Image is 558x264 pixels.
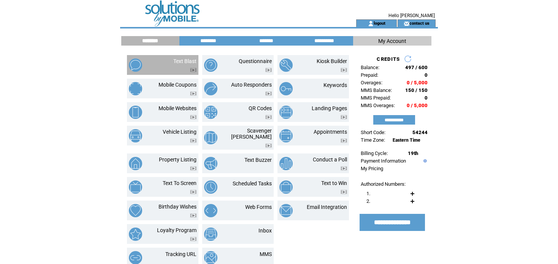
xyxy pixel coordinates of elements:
img: video.png [190,166,197,171]
img: video.png [265,115,272,119]
img: video.png [190,115,197,119]
img: video.png [265,144,272,148]
a: Mobile Coupons [159,82,197,88]
img: qr-codes.png [204,106,217,119]
a: Property Listing [159,157,197,163]
a: Text To Screen [163,180,197,186]
img: questionnaire.png [204,58,217,72]
img: text-to-screen.png [129,180,142,194]
span: 0 / 5,000 [407,103,428,108]
span: Prepaid: [361,72,378,78]
a: QR Codes [249,105,272,111]
a: MMS [260,251,272,257]
span: 0 [425,95,428,101]
img: loyalty-program.png [129,228,142,241]
a: Scavenger [PERSON_NAME] [231,128,272,140]
img: video.png [341,166,347,171]
a: Text Buzzer [244,157,272,163]
img: video.png [190,139,197,143]
img: video.png [265,68,272,72]
img: keywords.png [279,82,293,95]
a: Web Forms [245,204,272,210]
a: Text to Win [321,180,347,186]
a: Landing Pages [312,105,347,111]
a: Birthday Wishes [159,204,197,210]
img: kiosk-builder.png [279,58,293,72]
a: Vehicle Listing [163,129,197,135]
img: vehicle-listing.png [129,129,142,142]
img: property-listing.png [129,157,142,170]
a: Auto Responders [231,82,272,88]
img: account_icon.gif [368,21,374,27]
span: Hello [PERSON_NAME] [388,13,435,18]
a: Mobile Websites [159,105,197,111]
span: Time Zone: [361,137,385,143]
img: birthday-wishes.png [129,204,142,217]
img: contact_us_icon.gif [404,21,409,27]
span: MMS Prepaid: [361,95,391,101]
img: web-forms.png [204,204,217,217]
img: text-buzzer.png [204,157,217,170]
img: text-blast.png [129,58,142,72]
span: MMS Overages: [361,103,395,108]
img: email-integration.png [279,204,293,217]
img: inbox.png [204,228,217,241]
a: Email Integration [307,204,347,210]
img: help.gif [422,159,427,163]
img: conduct-a-poll.png [279,157,293,170]
a: Inbox [258,228,272,234]
a: Loyalty Program [157,227,197,233]
img: scavenger-hunt.png [204,131,217,144]
span: 2. [366,198,370,204]
a: Keywords [323,82,347,88]
span: 54244 [412,130,428,135]
a: Payment Information [361,158,406,164]
a: Text Blast [173,58,197,64]
span: Short Code: [361,130,385,135]
span: 0 / 5,000 [407,80,428,85]
img: appointments.png [279,129,293,142]
a: Tracking URL [165,251,197,257]
span: 19th [408,150,418,156]
a: Questionnaire [239,58,272,64]
span: 497 / 600 [405,65,428,70]
img: video.png [190,213,197,218]
img: mobile-websites.png [129,106,142,119]
img: video.png [341,115,347,119]
img: video.png [341,190,347,194]
span: Balance: [361,65,379,70]
img: auto-responders.png [204,82,217,95]
img: landing-pages.png [279,106,293,119]
a: My Pricing [361,166,383,171]
a: Scheduled Tasks [233,180,272,187]
a: Conduct a Poll [313,157,347,163]
img: video.png [265,92,272,96]
span: Billing Cycle: [361,150,388,156]
span: Overages: [361,80,382,85]
a: Appointments [314,129,347,135]
span: 1. [366,191,370,196]
img: scheduled-tasks.png [204,180,217,194]
a: logout [374,21,385,25]
a: Kiosk Builder [317,58,347,64]
span: MMS Balance: [361,87,392,93]
span: Eastern Time [393,138,420,143]
img: video.png [190,190,197,194]
span: 0 [425,72,428,78]
img: video.png [341,139,347,143]
img: text-to-win.png [279,180,293,194]
img: mobile-coupons.png [129,82,142,95]
img: video.png [190,237,197,241]
span: My Account [378,38,406,44]
img: video.png [190,92,197,96]
img: video.png [190,68,197,72]
span: CREDITS [377,56,400,62]
a: contact us [409,21,430,25]
img: video.png [341,68,347,72]
span: Authorized Numbers: [361,181,406,187]
span: 150 / 150 [405,87,428,93]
